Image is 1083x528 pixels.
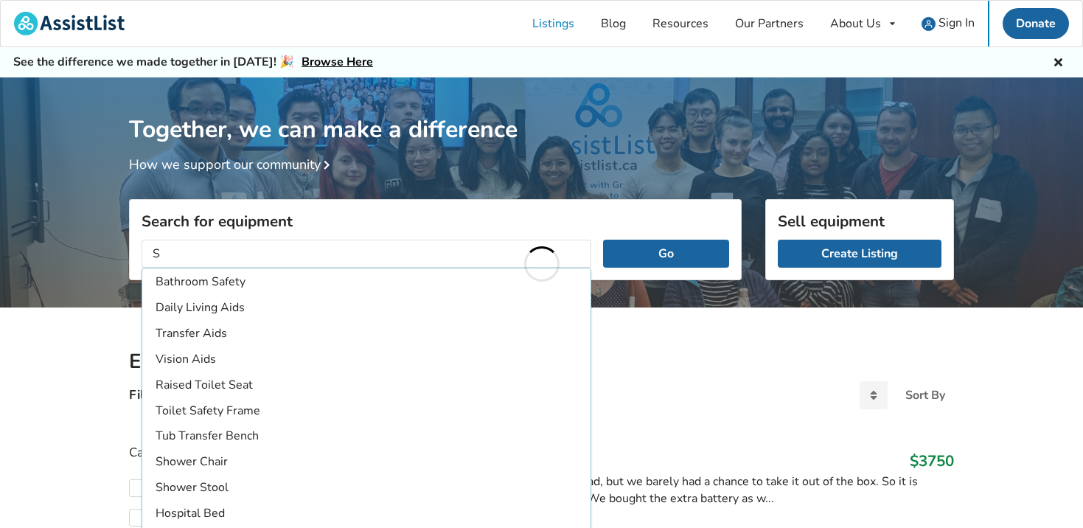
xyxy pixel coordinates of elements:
li: Toilet Safety Frame [145,399,588,423]
label: Bedroom Equipment [129,509,268,527]
li: Daily Living Aids [145,296,588,320]
a: user icon Sign In [908,1,988,46]
div: Bought this for my Dad, but we barely had a chance to take it out of the box. So it is basically ... [477,473,954,507]
li: Bathroom Safety [145,270,588,294]
img: user icon [922,17,936,31]
h2: Equipment Listings [129,349,954,375]
label: Bathroom Safety [129,479,248,497]
a: Browse Here [302,54,373,70]
li: Transfer Aids [145,322,588,346]
h3: $3750 [910,451,954,470]
div: Categories [129,415,318,468]
span: Sign In [939,15,975,31]
li: Hospital Bed [145,501,588,526]
h5: See the difference we made together in [DATE]! 🎉 [13,55,373,70]
li: Tub Transfer Bench [145,424,588,448]
a: How we support our community [129,156,335,173]
a: Donate [1003,8,1069,39]
a: Blog [588,1,639,46]
button: Go [603,240,729,268]
li: Shower Stool [145,476,588,500]
h1: Together, we can make a difference [129,77,954,145]
a: Resources [639,1,722,46]
h3: Search for equipment [142,212,729,231]
input: I am looking for... [142,240,591,268]
div: About Us [830,18,881,29]
h3: Sell equipment [778,212,941,231]
li: Raised Toilet Seat [145,373,588,397]
a: Our Partners [722,1,817,46]
img: assistlist-logo [14,12,125,35]
li: Vision Aids [145,347,588,372]
li: Shower Chair [145,450,588,474]
h4: Filters [129,386,167,403]
a: Listings [519,1,588,46]
a: Create Listing [778,240,941,268]
div: Sort By [905,389,945,401]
